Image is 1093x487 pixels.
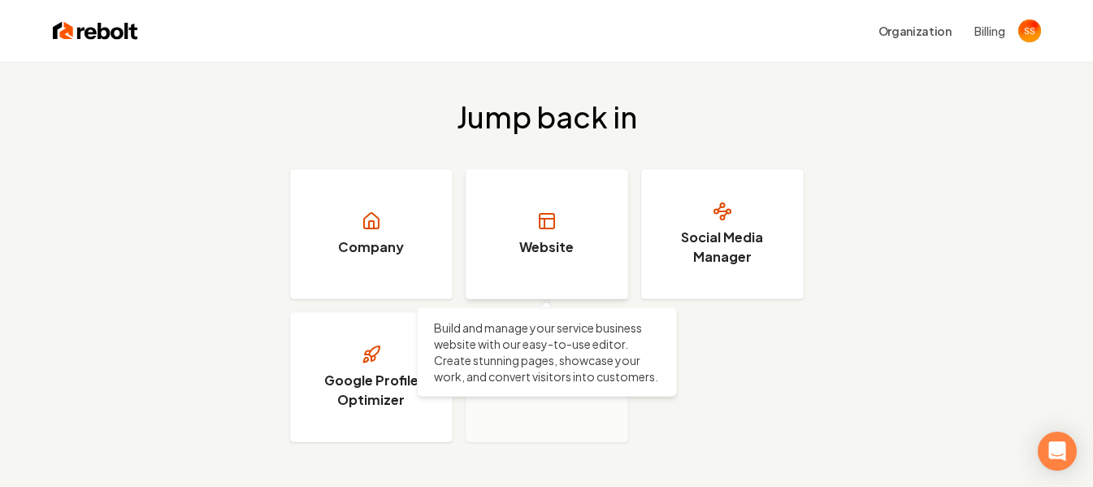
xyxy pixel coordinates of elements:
[1038,432,1077,471] div: Open Intercom Messenger
[53,20,138,42] img: Rebolt Logo
[1018,20,1041,42] button: Open user button
[661,228,783,267] h3: Social Media Manager
[974,23,1005,39] button: Billing
[290,169,453,299] a: Company
[338,237,404,257] h3: Company
[290,312,453,442] a: Google Profile Optimizer
[434,320,660,385] p: Build and manage your service business website with our easy-to-use editor. Create stunning pages...
[519,237,574,257] h3: Website
[466,169,628,299] a: Website
[310,371,432,410] h3: Google Profile Optimizer
[641,169,804,299] a: Social Media Manager
[869,16,961,46] button: Organization
[1018,20,1041,42] img: Steven Scott
[457,101,637,133] h2: Jump back in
